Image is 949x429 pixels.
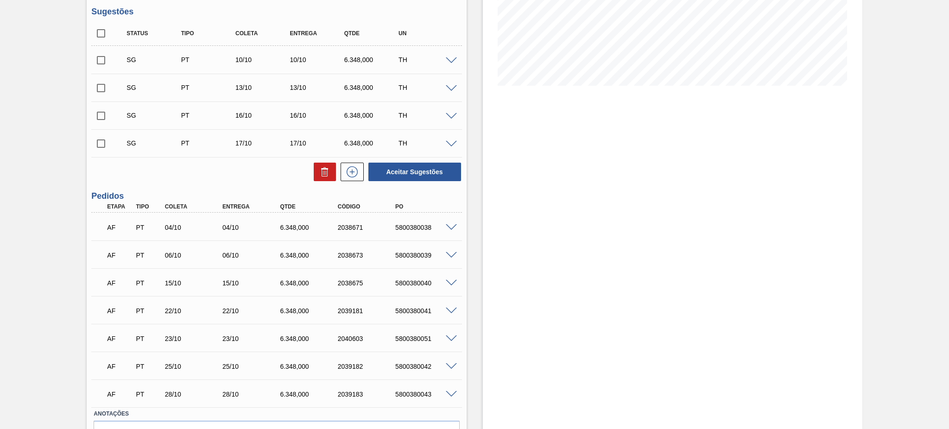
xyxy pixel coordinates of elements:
div: 23/10/2025 [163,335,228,342]
button: Aceitar Sugestões [368,163,461,181]
div: Aguardando Faturamento [105,273,135,293]
div: 2039182 [335,363,400,370]
h3: Sugestões [91,7,462,17]
div: 10/10/2025 [233,56,294,63]
div: 6.348,000 [278,279,342,287]
div: Entrega [220,203,285,210]
div: 6.348,000 [278,335,342,342]
div: Pedido de Transferência [133,279,164,287]
div: 2038673 [335,252,400,259]
div: 06/10/2025 [163,252,228,259]
div: Aguardando Faturamento [105,245,135,265]
div: 6.348,000 [342,56,403,63]
p: AF [107,252,133,259]
div: 5800380039 [393,252,458,259]
div: 2039183 [335,391,400,398]
div: 6.348,000 [278,391,342,398]
div: 5800380051 [393,335,458,342]
div: Pedido de Transferência [179,112,240,119]
div: 5800380038 [393,224,458,231]
div: 25/10/2025 [163,363,228,370]
div: Pedido de Transferência [133,307,164,315]
div: 16/10/2025 [233,112,294,119]
div: 6.348,000 [342,139,403,147]
div: Código [335,203,400,210]
div: 2038675 [335,279,400,287]
div: Aceitar Sugestões [364,162,462,182]
p: AF [107,224,133,231]
div: Aguardando Faturamento [105,301,135,321]
div: 22/10/2025 [220,307,285,315]
div: Pedido de Transferência [179,139,240,147]
div: Pedido de Transferência [133,363,164,370]
div: 6.348,000 [342,112,403,119]
p: AF [107,279,133,287]
div: Qtde [342,30,403,37]
div: 5800380040 [393,279,458,287]
div: 15/10/2025 [163,279,228,287]
div: Sugestão Criada [124,112,185,119]
p: AF [107,335,133,342]
div: TH [396,84,457,91]
div: Entrega [287,30,348,37]
div: 06/10/2025 [220,252,285,259]
div: Etapa [105,203,135,210]
div: Status [124,30,185,37]
div: Coleta [163,203,228,210]
p: AF [107,307,133,315]
div: 04/10/2025 [163,224,228,231]
div: 17/10/2025 [287,139,348,147]
div: 15/10/2025 [220,279,285,287]
div: Aguardando Faturamento [105,356,135,377]
div: PO [393,203,458,210]
div: Pedido de Transferência [179,56,240,63]
div: Coleta [233,30,294,37]
p: AF [107,391,133,398]
div: Sugestão Criada [124,56,185,63]
div: Nova sugestão [336,163,364,181]
div: 6.348,000 [278,307,342,315]
div: Tipo [179,30,240,37]
div: Aguardando Faturamento [105,384,135,404]
div: Pedido de Transferência [179,84,240,91]
div: Aguardando Faturamento [105,217,135,238]
div: Sugestão Criada [124,84,185,91]
div: UN [396,30,457,37]
div: 6.348,000 [342,84,403,91]
div: 17/10/2025 [233,139,294,147]
div: 2038671 [335,224,400,231]
div: Sugestão Criada [124,139,185,147]
label: Anotações [94,407,459,421]
div: 23/10/2025 [220,335,285,342]
h3: Pedidos [91,191,462,201]
div: Tipo [133,203,164,210]
div: TH [396,112,457,119]
div: 13/10/2025 [233,84,294,91]
div: TH [396,56,457,63]
p: AF [107,363,133,370]
div: 04/10/2025 [220,224,285,231]
div: 28/10/2025 [220,391,285,398]
div: 22/10/2025 [163,307,228,315]
div: Pedido de Transferência [133,252,164,259]
div: 2039181 [335,307,400,315]
div: 10/10/2025 [287,56,348,63]
div: 25/10/2025 [220,363,285,370]
div: 16/10/2025 [287,112,348,119]
div: 28/10/2025 [163,391,228,398]
div: 2040603 [335,335,400,342]
div: 6.348,000 [278,224,342,231]
div: 5800380041 [393,307,458,315]
div: 5800380042 [393,363,458,370]
div: Pedido de Transferência [133,224,164,231]
div: TH [396,139,457,147]
div: 6.348,000 [278,363,342,370]
div: Aguardando Faturamento [105,328,135,349]
div: 5800380043 [393,391,458,398]
div: 13/10/2025 [287,84,348,91]
div: Qtde [278,203,342,210]
div: Excluir Sugestões [309,163,336,181]
div: Pedido de Transferência [133,335,164,342]
div: Pedido de Transferência [133,391,164,398]
div: 6.348,000 [278,252,342,259]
